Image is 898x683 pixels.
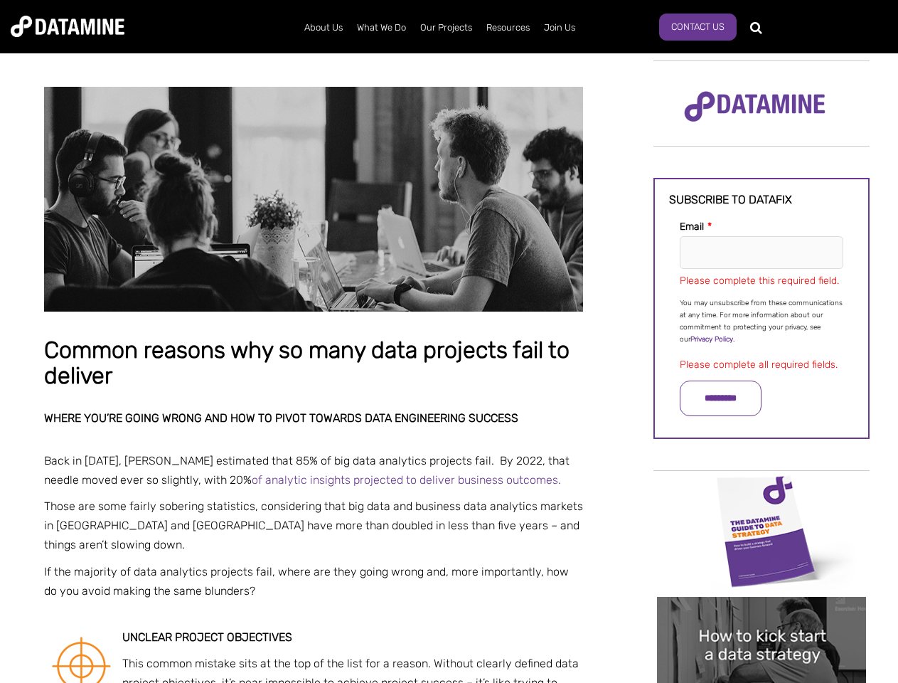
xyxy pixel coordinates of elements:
[252,473,561,487] a: of analytic insights projected to deliver business outcomes.
[690,335,733,344] a: Privacy Policy
[350,9,413,46] a: What We Do
[122,630,292,644] strong: Unclear project objectives
[297,9,350,46] a: About Us
[44,87,583,312] img: Common reasons why so many data projects fail to deliver
[680,275,839,287] label: Please complete this required field.
[680,221,704,233] span: Email
[413,9,479,46] a: Our Projects
[44,451,583,489] p: Back in [DATE], [PERSON_NAME] estimated that 85% of big data analytics projects fail. By 2022, th...
[680,297,843,346] p: You may unsubscribe from these communications at any time. For more information about our commitm...
[44,562,583,600] p: If the majority of data analytics projects fail, where are they going wrong and, more importantly...
[659,14,737,41] a: Contact Us
[680,359,838,371] label: Please complete all required fields.
[675,82,835,132] img: Datamine Logo No Strapline - Purple
[479,9,537,46] a: Resources
[669,194,854,206] h3: Subscribe to datafix
[11,16,124,37] img: Datamine
[44,338,583,388] h1: Common reasons why so many data projects fail to deliver
[44,497,583,555] p: Those are some fairly sobering statistics, considering that big data and business data analytics ...
[657,472,866,590] img: Data Strategy Cover thumbnail
[537,9,582,46] a: Join Us
[44,412,583,425] h2: Where you’re going wrong and how to pivot towards data engineering success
